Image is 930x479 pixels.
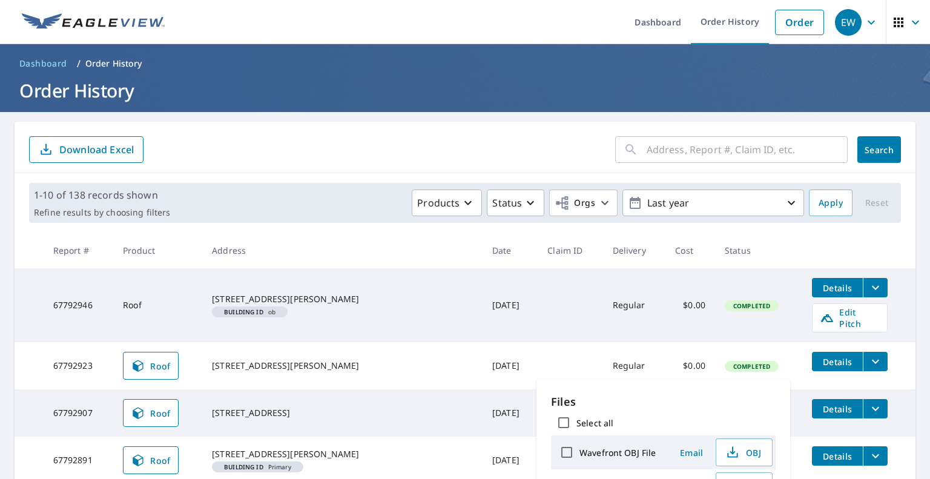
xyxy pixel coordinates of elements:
button: Search [857,136,901,163]
a: Dashboard [15,54,72,73]
p: Status [492,196,522,210]
span: Completed [726,362,777,371]
button: detailsBtn-67792946 [812,278,863,297]
td: [DATE] [483,389,538,437]
div: [STREET_ADDRESS][PERSON_NAME] [212,448,473,460]
button: filesDropdownBtn-67792891 [863,446,888,466]
a: Roof [123,446,179,474]
td: 67792923 [44,342,114,389]
button: detailsBtn-67792923 [812,352,863,371]
td: $0.00 [665,268,715,342]
span: Details [819,403,856,415]
a: Edit Pitch [812,303,888,332]
p: Order History [85,58,142,70]
span: Email [677,447,706,458]
span: Roof [131,358,171,373]
th: Product [113,233,202,268]
span: OBJ [724,445,762,460]
span: Details [819,451,856,462]
a: Roof [123,399,179,427]
button: detailsBtn-67792907 [812,399,863,418]
a: Roof [123,352,179,380]
span: Roof [131,406,171,420]
p: Products [417,196,460,210]
button: filesDropdownBtn-67792923 [863,352,888,371]
span: Completed [726,302,777,310]
span: ob [217,309,283,315]
p: Files [551,394,776,410]
button: Orgs [549,190,618,216]
div: [STREET_ADDRESS][PERSON_NAME] [212,360,473,372]
label: Wavefront OBJ File [579,447,656,458]
button: detailsBtn-67792891 [812,446,863,466]
span: Search [867,144,891,156]
td: 67792907 [44,389,114,437]
h1: Order History [15,78,915,103]
span: Apply [819,196,843,211]
th: Claim ID [538,233,602,268]
td: Regular [603,268,666,342]
button: filesDropdownBtn-67792907 [863,399,888,418]
span: Roof [131,453,171,467]
td: 67792946 [44,268,114,342]
button: OBJ [716,438,773,466]
p: 1-10 of 138 records shown [34,188,170,202]
td: [DATE] [483,342,538,389]
a: Order [775,10,824,35]
th: Report # [44,233,114,268]
span: Primary [217,464,298,470]
td: Roof [113,268,202,342]
input: Address, Report #, Claim ID, etc. [647,133,848,167]
button: Products [412,190,482,216]
label: Select all [576,417,613,429]
li: / [77,56,81,71]
td: [DATE] [483,268,538,342]
td: $0.00 [665,342,715,389]
button: filesDropdownBtn-67792946 [863,278,888,297]
button: Status [487,190,544,216]
p: Download Excel [59,143,134,156]
button: Apply [809,190,852,216]
button: Email [672,443,711,462]
span: Orgs [555,196,595,211]
th: Delivery [603,233,666,268]
em: Building ID [224,309,263,315]
div: [STREET_ADDRESS][PERSON_NAME] [212,293,473,305]
th: Date [483,233,538,268]
p: Last year [642,193,784,214]
th: Status [715,233,802,268]
em: Building ID [224,464,263,470]
span: Details [819,356,856,368]
span: Details [819,282,856,294]
td: Regular [603,342,666,389]
p: Refine results by choosing filters [34,207,170,218]
nav: breadcrumb [15,54,915,73]
img: EV Logo [22,13,165,31]
th: Address [202,233,483,268]
span: Dashboard [19,58,67,70]
div: [STREET_ADDRESS] [212,407,473,419]
span: Edit Pitch [820,306,880,329]
button: Last year [622,190,804,216]
div: EW [835,9,862,36]
th: Cost [665,233,715,268]
button: Download Excel [29,136,143,163]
